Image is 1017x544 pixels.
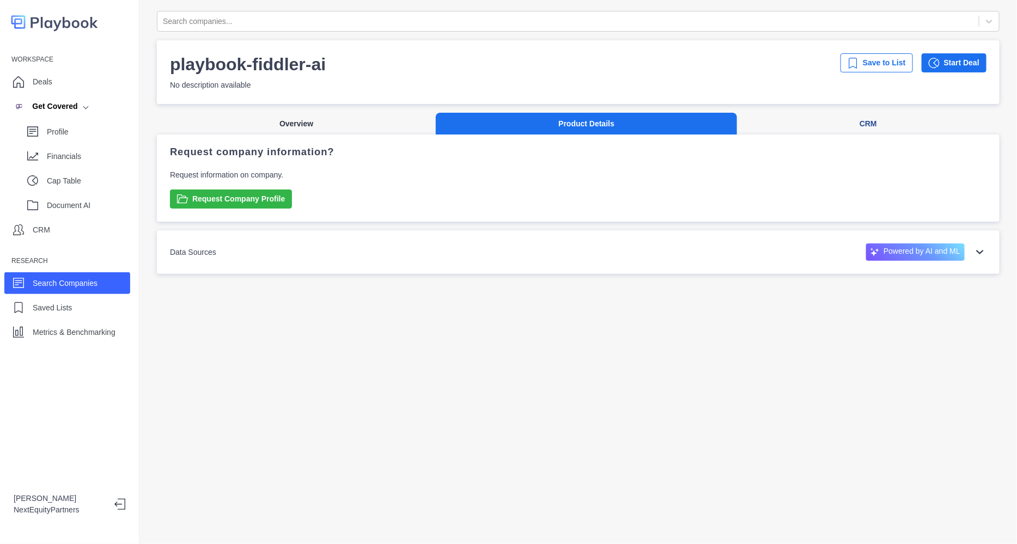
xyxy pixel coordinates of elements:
[47,175,130,187] p: Cap Table
[841,53,913,72] button: Save to List
[33,76,52,88] p: Deals
[157,113,436,135] button: Overview
[33,302,72,314] p: Saved Lists
[47,200,130,211] p: Document AI
[33,224,50,236] p: CRM
[11,11,98,33] img: logo-colored
[922,53,986,72] button: Start Deal
[737,113,1000,135] button: CRM
[47,151,130,162] p: Financials
[33,278,98,289] p: Search Companies
[170,247,268,258] p: Data Sources
[170,148,986,156] p: Request company information?
[436,113,737,135] button: Product Details
[170,80,352,91] p: No description available
[14,101,78,112] div: Get Covered
[33,327,115,338] p: Metrics & Benchmarking
[47,126,130,138] p: Profile
[866,243,965,261] div: Powered by AI and ML
[14,493,106,504] p: [PERSON_NAME]
[170,190,292,209] button: Request Company Profile
[14,504,106,516] p: NextEquityPartners
[14,101,25,112] img: company image
[170,169,986,181] p: Request information on company.
[170,53,326,75] h3: playbook-fiddler-ai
